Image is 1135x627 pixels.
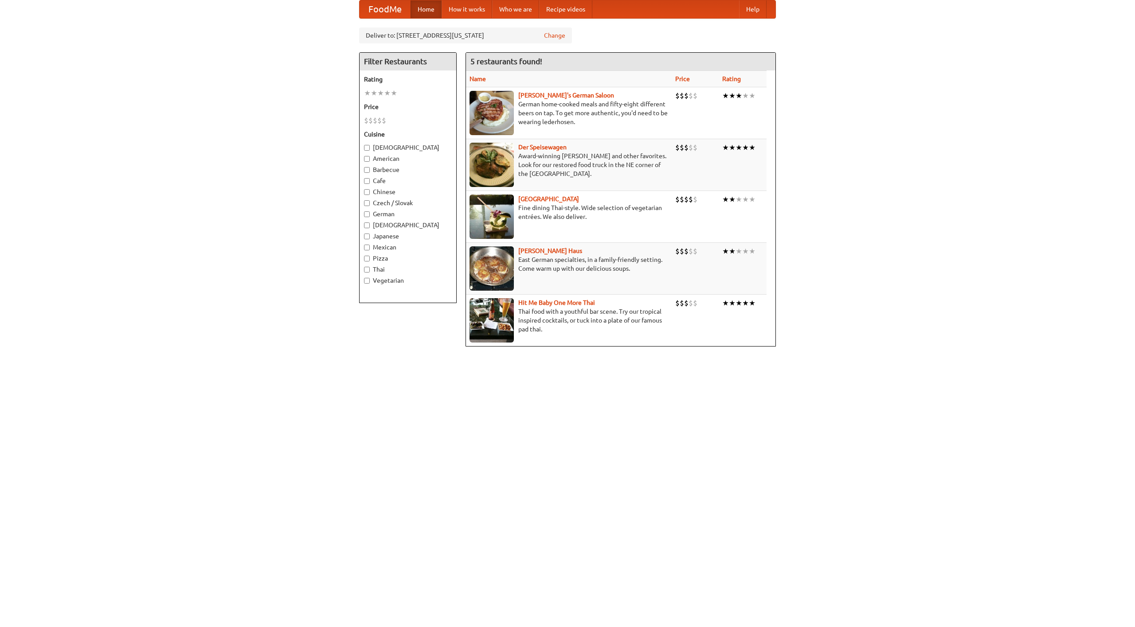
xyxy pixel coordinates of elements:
label: [DEMOGRAPHIC_DATA] [364,143,452,152]
li: ★ [729,195,736,204]
li: ★ [384,88,391,98]
li: $ [675,91,680,101]
li: ★ [742,195,749,204]
input: American [364,156,370,162]
li: $ [689,91,693,101]
li: $ [680,143,684,152]
b: [PERSON_NAME]'s German Saloon [518,92,614,99]
li: ★ [722,195,729,204]
img: babythai.jpg [470,298,514,343]
h5: Cuisine [364,130,452,139]
img: kohlhaus.jpg [470,246,514,291]
img: speisewagen.jpg [470,143,514,187]
input: Thai [364,267,370,273]
li: $ [684,298,689,308]
li: ★ [391,88,397,98]
ng-pluralize: 5 restaurants found! [470,57,542,66]
h5: Price [364,102,452,111]
img: esthers.jpg [470,91,514,135]
input: Barbecue [364,167,370,173]
li: $ [693,91,697,101]
input: [DEMOGRAPHIC_DATA] [364,145,370,151]
a: Recipe videos [539,0,592,18]
li: $ [680,91,684,101]
a: Change [544,31,565,40]
li: ★ [722,91,729,101]
li: ★ [729,246,736,256]
div: Deliver to: [STREET_ADDRESS][US_STATE] [359,27,572,43]
li: ★ [742,246,749,256]
label: Barbecue [364,165,452,174]
input: Japanese [364,234,370,239]
h4: Filter Restaurants [360,53,456,70]
li: ★ [722,298,729,308]
li: $ [368,116,373,125]
li: $ [684,246,689,256]
li: $ [689,195,693,204]
input: German [364,211,370,217]
h5: Rating [364,75,452,84]
li: $ [684,195,689,204]
li: ★ [729,91,736,101]
label: American [364,154,452,163]
a: Hit Me Baby One More Thai [518,299,595,306]
li: $ [684,143,689,152]
li: $ [382,116,386,125]
li: ★ [742,91,749,101]
li: $ [373,116,377,125]
a: Name [470,75,486,82]
li: ★ [729,143,736,152]
li: ★ [736,246,742,256]
li: ★ [742,298,749,308]
li: ★ [749,91,755,101]
input: Chinese [364,189,370,195]
li: ★ [749,298,755,308]
li: $ [680,298,684,308]
li: ★ [371,88,377,98]
li: $ [684,91,689,101]
li: ★ [729,298,736,308]
label: Pizza [364,254,452,263]
label: Mexican [364,243,452,252]
a: Rating [722,75,741,82]
input: [DEMOGRAPHIC_DATA] [364,222,370,228]
input: Mexican [364,245,370,250]
li: $ [689,143,693,152]
li: ★ [722,143,729,152]
a: [GEOGRAPHIC_DATA] [518,195,579,203]
input: Cafe [364,178,370,184]
li: ★ [722,246,729,256]
li: $ [675,195,680,204]
li: $ [680,195,684,204]
input: Czech / Slovak [364,200,370,206]
p: Thai food with a youthful bar scene. Try our tropical inspired cocktails, or tuck into a plate of... [470,307,668,334]
a: FoodMe [360,0,411,18]
a: Home [411,0,442,18]
a: Der Speisewagen [518,144,567,151]
li: ★ [742,143,749,152]
p: Fine dining Thai-style. Wide selection of vegetarian entrées. We also deliver. [470,203,668,221]
li: $ [364,116,368,125]
li: ★ [377,88,384,98]
input: Vegetarian [364,278,370,284]
label: Vegetarian [364,276,452,285]
li: $ [693,298,697,308]
li: $ [693,246,697,256]
a: Help [739,0,767,18]
label: [DEMOGRAPHIC_DATA] [364,221,452,230]
li: ★ [736,195,742,204]
label: Cafe [364,176,452,185]
li: $ [689,298,693,308]
li: $ [675,298,680,308]
li: $ [680,246,684,256]
li: ★ [364,88,371,98]
label: Japanese [364,232,452,241]
a: [PERSON_NAME] Haus [518,247,582,254]
label: Czech / Slovak [364,199,452,207]
li: ★ [749,195,755,204]
img: satay.jpg [470,195,514,239]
